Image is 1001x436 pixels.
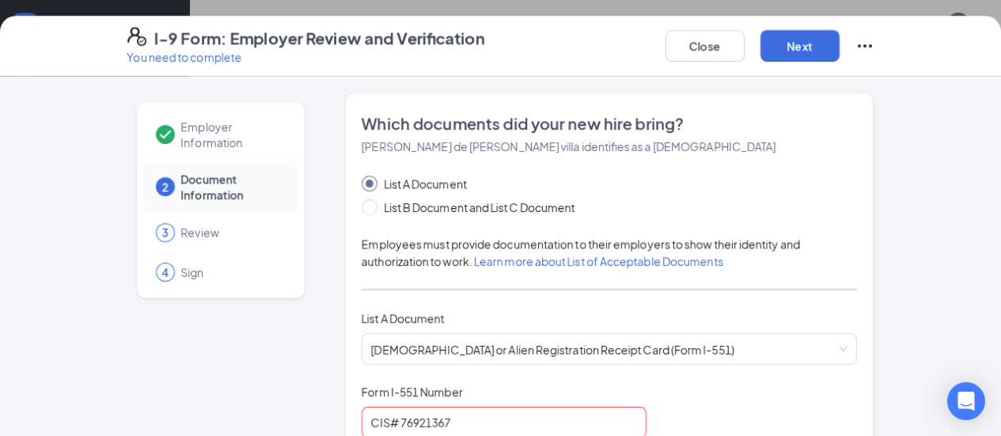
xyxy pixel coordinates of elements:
[855,36,874,55] svg: Ellipses
[377,199,582,216] span: List B Document and List C Document
[181,264,282,280] span: Sign
[127,49,485,65] p: You need to complete
[362,384,463,400] span: Form I-551 Number
[362,139,776,154] span: [PERSON_NAME] de [PERSON_NAME] villa identifies as a [DEMOGRAPHIC_DATA]
[181,119,282,150] span: Employer Information
[156,125,175,144] svg: Checkmark
[162,179,169,195] span: 2
[665,30,745,62] button: Close
[760,30,840,62] button: Next
[154,27,485,49] h4: I-9 Form: Employer Review and Verification
[371,334,848,364] span: [DEMOGRAPHIC_DATA] or Alien Registration Receipt Card (Form I-551)
[377,175,473,192] span: List A Document
[127,27,146,46] svg: FormI9EVerifyIcon
[181,225,282,241] span: Review
[162,264,169,280] span: 4
[474,254,723,268] a: Learn more about List of Acceptable Documents
[181,171,282,203] span: Document Information
[362,237,800,268] span: Employees must provide documentation to their employers to show their identity and authorization ...
[362,112,858,135] span: Which documents did your new hire bring?
[162,225,169,241] span: 3
[362,311,445,325] span: List A Document
[947,382,985,420] div: Open Intercom Messenger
